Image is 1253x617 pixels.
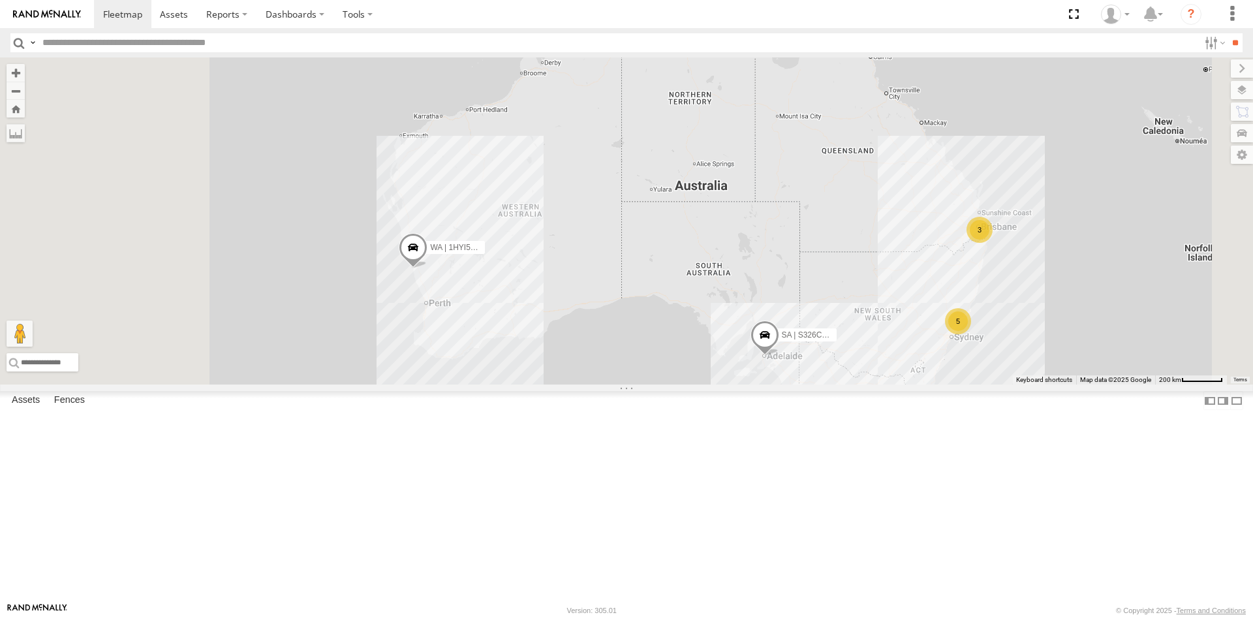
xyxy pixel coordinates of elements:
[7,100,25,118] button: Zoom Home
[7,82,25,100] button: Zoom out
[1155,375,1227,385] button: Map scale: 200 km per 60 pixels
[7,124,25,142] label: Measure
[1016,375,1072,385] button: Keyboard shortcuts
[1116,607,1246,614] div: © Copyright 2025 -
[7,64,25,82] button: Zoom in
[5,392,46,410] label: Assets
[567,607,617,614] div: Version: 305.01
[1096,5,1134,24] div: Charlotte Salt
[1203,391,1216,410] label: Dock Summary Table to the Left
[430,242,506,251] span: WA | 1HYI522 | Jaxon
[1231,146,1253,164] label: Map Settings
[1233,377,1247,383] a: Terms
[7,321,33,347] button: Drag Pegman onto the map to open Street View
[1230,391,1243,410] label: Hide Summary Table
[1216,391,1230,410] label: Dock Summary Table to the Right
[1199,33,1228,52] label: Search Filter Options
[1159,376,1181,383] span: 200 km
[1177,607,1246,614] a: Terms and Conditions
[13,10,81,19] img: rand-logo.svg
[48,392,91,410] label: Fences
[782,330,904,340] span: SA | S326COA | [PERSON_NAME]
[1181,4,1201,25] i: ?
[1080,376,1151,383] span: Map data ©2025 Google
[967,217,993,243] div: 3
[945,308,971,334] div: 5
[7,604,67,617] a: Visit our Website
[27,33,38,52] label: Search Query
